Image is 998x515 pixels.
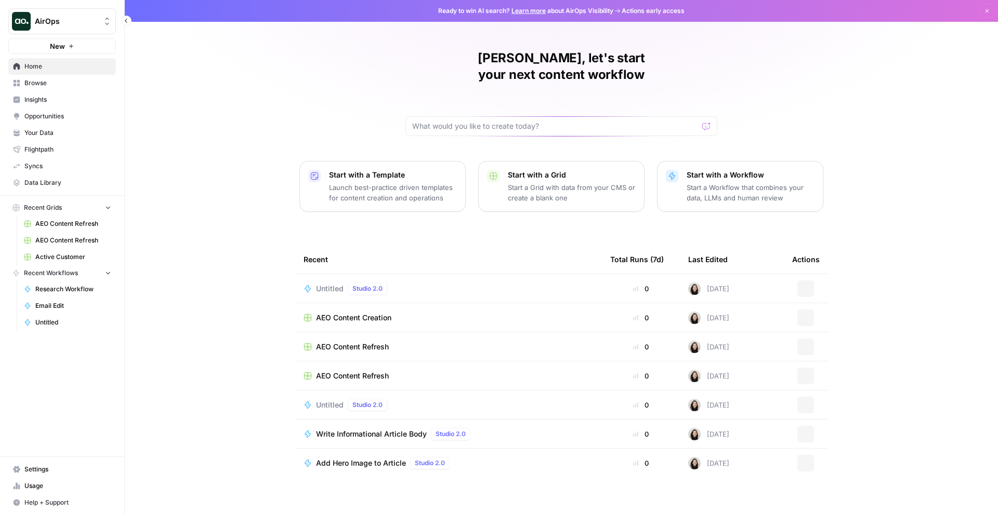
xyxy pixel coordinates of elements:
span: Studio 2.0 [352,284,383,293]
div: Total Runs (7d) [610,245,664,274]
img: t5ef5oef8zpw1w4g2xghobes91mw [688,341,701,353]
span: Flightpath [24,145,111,154]
span: Ready to win AI search? about AirOps Visibility [438,6,613,16]
a: Write Informational Article BodyStudio 2.0 [304,428,594,440]
button: Recent Workflows [8,265,116,281]
div: Recent [304,245,594,274]
span: Active Customer [35,252,111,262]
a: Email Edit [19,297,116,314]
a: AEO Content Refresh [304,342,594,352]
span: AEO Content Refresh [35,219,111,228]
span: AirOps [35,16,98,26]
div: Actions [792,245,820,274]
span: Studio 2.0 [352,400,383,410]
span: AEO Content Refresh [35,236,111,245]
h1: [PERSON_NAME], let's start your next content workflow [405,50,717,83]
img: t5ef5oef8zpw1w4g2xghobes91mw [688,282,701,295]
div: Last Edited [688,245,728,274]
span: Usage [24,481,111,491]
div: [DATE] [688,370,729,382]
div: [DATE] [688,341,729,353]
a: Untitled [19,314,116,331]
div: [DATE] [688,428,729,440]
div: 0 [610,458,672,468]
span: New [50,41,65,51]
span: AEO Content Creation [316,313,391,323]
p: Launch best-practice driven templates for content creation and operations [329,182,457,203]
img: t5ef5oef8zpw1w4g2xghobes91mw [688,370,701,382]
button: Workspace: AirOps [8,8,116,34]
p: Start with a Workflow [687,170,815,180]
img: t5ef5oef8zpw1w4g2xghobes91mw [688,428,701,440]
button: Start with a GridStart a Grid with data from your CMS or create a blank one [478,161,645,212]
span: Help + Support [24,498,111,507]
a: Active Customer [19,249,116,265]
a: Syncs [8,158,116,174]
span: Email Edit [35,301,111,310]
a: Insights [8,91,116,108]
span: Add Hero Image to Article [316,458,406,468]
span: Opportunities [24,112,111,121]
span: Research Workflow [35,284,111,294]
div: [DATE] [688,282,729,295]
img: t5ef5oef8zpw1w4g2xghobes91mw [688,311,701,324]
button: Help + Support [8,494,116,511]
p: Start with a Grid [508,170,636,180]
span: Syncs [24,161,111,171]
a: AEO Content Refresh [19,215,116,232]
button: Recent Grids [8,200,116,215]
a: UntitledStudio 2.0 [304,399,594,411]
p: Start a Grid with data from your CMS or create a blank one [508,182,636,203]
img: t5ef5oef8zpw1w4g2xghobes91mw [688,457,701,469]
p: Start with a Template [329,170,457,180]
div: [DATE] [688,311,729,324]
p: Start a Workflow that combines your data, LLMs and human review [687,182,815,203]
a: Learn more [511,7,546,15]
img: t5ef5oef8zpw1w4g2xghobes91mw [688,399,701,411]
span: Studio 2.0 [436,429,466,439]
span: Untitled [35,318,111,327]
a: Opportunities [8,108,116,125]
a: AEO Content Refresh [19,232,116,249]
a: Home [8,58,116,75]
span: Data Library [24,178,111,187]
a: Research Workflow [19,281,116,297]
a: AEO Content Refresh [304,371,594,381]
span: Browse [24,78,111,88]
span: Untitled [316,283,344,294]
a: Your Data [8,125,116,141]
div: 0 [610,400,672,410]
div: [DATE] [688,399,729,411]
span: Recent Grids [24,203,62,212]
a: Browse [8,75,116,91]
div: 0 [610,283,672,294]
a: Add Hero Image to ArticleStudio 2.0 [304,457,594,469]
a: Usage [8,478,116,494]
img: AirOps Logo [12,12,31,31]
span: AEO Content Refresh [316,342,389,352]
div: 0 [610,429,672,439]
span: Home [24,62,111,71]
a: Data Library [8,174,116,191]
span: Insights [24,95,111,104]
div: 0 [610,313,672,323]
a: Flightpath [8,141,116,158]
a: AEO Content Creation [304,313,594,323]
span: Actions early access [622,6,685,16]
span: AEO Content Refresh [316,371,389,381]
input: What would you like to create today? [412,121,698,131]
div: 0 [610,342,672,352]
a: Settings [8,461,116,478]
button: Start with a TemplateLaunch best-practice driven templates for content creation and operations [299,161,466,212]
span: Recent Workflows [24,268,78,278]
div: [DATE] [688,457,729,469]
span: Studio 2.0 [415,458,445,468]
a: UntitledStudio 2.0 [304,282,594,295]
span: Write Informational Article Body [316,429,427,439]
button: New [8,38,116,54]
span: Untitled [316,400,344,410]
span: Your Data [24,128,111,138]
div: 0 [610,371,672,381]
span: Settings [24,465,111,474]
button: Start with a WorkflowStart a Workflow that combines your data, LLMs and human review [657,161,823,212]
